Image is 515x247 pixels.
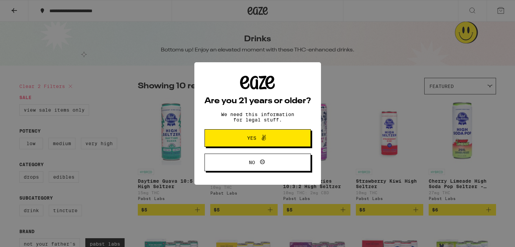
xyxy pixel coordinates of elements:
h2: Are you 21 years or older? [205,97,311,105]
p: We need this information for legal stuff. [215,112,300,122]
span: Yes [247,136,256,140]
button: No [205,154,311,171]
button: Yes [205,129,311,147]
span: No [249,160,255,165]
